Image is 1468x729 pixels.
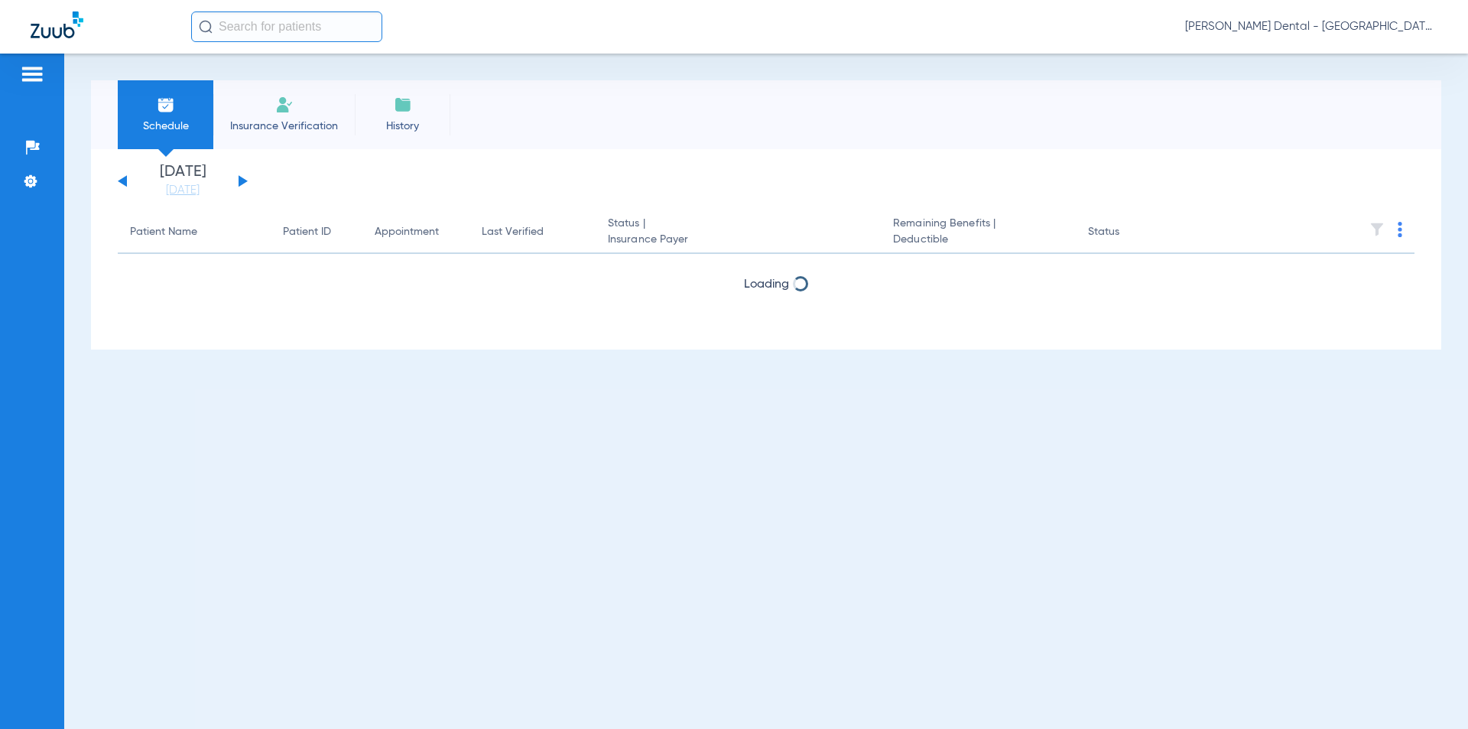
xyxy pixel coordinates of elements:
[191,11,382,42] input: Search for patients
[1398,222,1402,237] img: group-dot-blue.svg
[275,96,294,114] img: Manual Insurance Verification
[596,211,881,254] th: Status |
[20,65,44,83] img: hamburger-icon
[744,278,789,291] span: Loading
[129,119,202,134] span: Schedule
[157,96,175,114] img: Schedule
[130,224,197,240] div: Patient Name
[482,224,583,240] div: Last Verified
[225,119,343,134] span: Insurance Verification
[482,224,544,240] div: Last Verified
[375,224,439,240] div: Appointment
[199,20,213,34] img: Search Icon
[608,232,869,248] span: Insurance Payer
[366,119,439,134] span: History
[881,211,1075,254] th: Remaining Benefits |
[375,224,457,240] div: Appointment
[1369,222,1385,237] img: filter.svg
[31,11,83,38] img: Zuub Logo
[283,224,331,240] div: Patient ID
[137,183,229,198] a: [DATE]
[137,164,229,198] li: [DATE]
[1076,211,1179,254] th: Status
[893,232,1063,248] span: Deductible
[283,224,350,240] div: Patient ID
[1185,19,1437,34] span: [PERSON_NAME] Dental - [GEOGRAPHIC_DATA]
[130,224,258,240] div: Patient Name
[394,96,412,114] img: History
